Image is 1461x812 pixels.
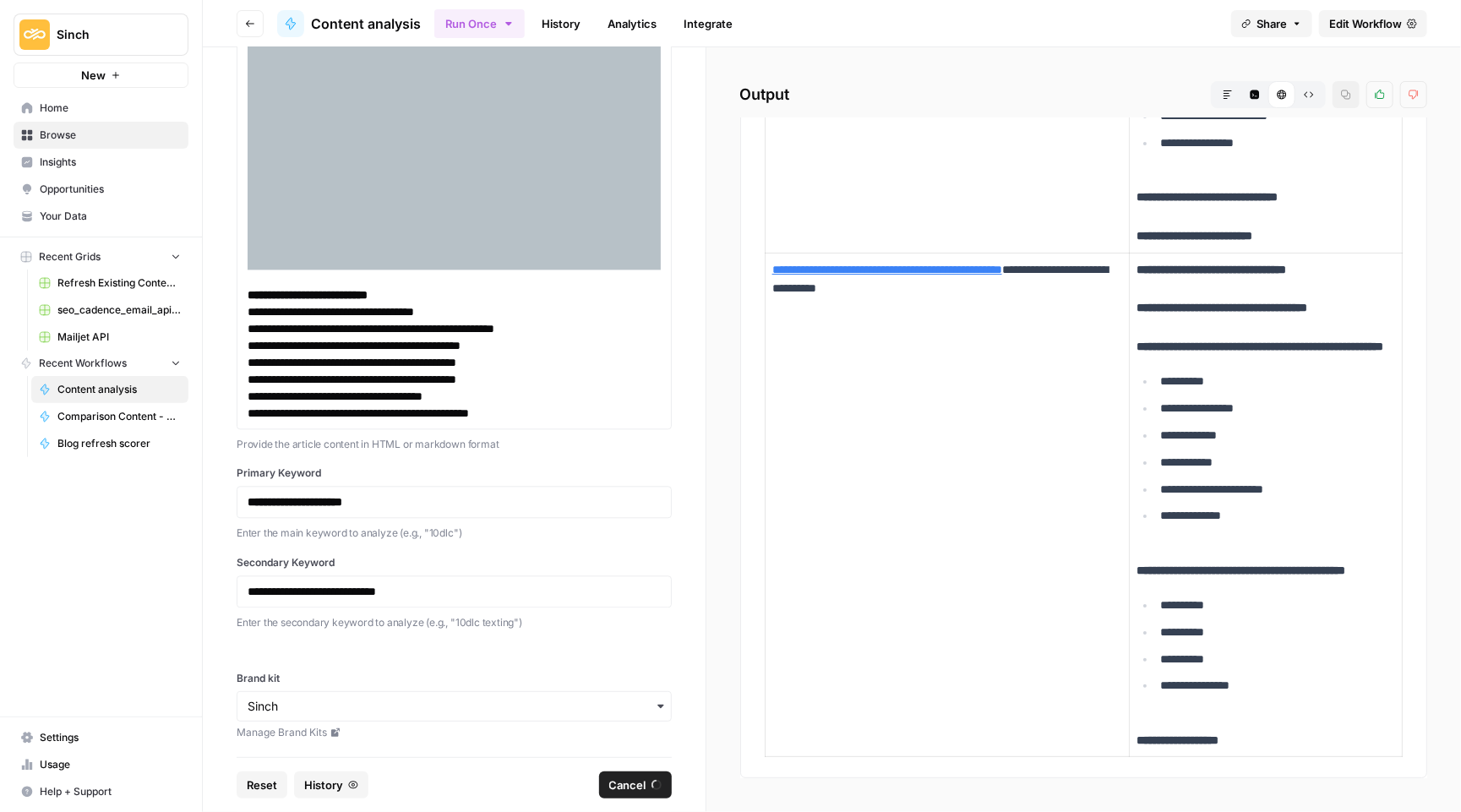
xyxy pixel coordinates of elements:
span: Reset [247,777,277,793]
a: Analytics [597,10,667,37]
h2: Output [740,81,1427,108]
span: Content analysis [311,14,421,34]
span: Edit Workflow [1329,15,1402,32]
span: Recent Workflows [39,356,127,371]
span: Insights [40,155,181,170]
span: History [304,777,343,793]
p: Provide the article content in HTML or markdown format [237,436,672,453]
span: seo_cadence_email_api(Persona & Audience).csv [57,302,181,318]
a: Comparison Content - Mailgun [31,403,188,430]
button: Cancel [599,771,672,798]
button: Workspace: Sinch [14,14,188,56]
a: Edit Workflow [1319,10,1427,37]
a: Mailjet API [31,324,188,351]
a: Settings [14,724,188,751]
img: Sinch Logo [19,19,50,50]
a: Refresh Existing Content (1) [31,270,188,297]
button: New [14,63,188,88]
span: Recent Grids [39,249,101,264]
a: Manage Brand Kits [237,725,672,740]
span: Settings [40,730,181,745]
p: Enter the main keyword to analyze (e.g., "10dlc") [237,525,672,542]
span: Help + Support [40,784,181,799]
p: Enter the secondary keyword to analyze (e.g., "10dlc texting") [237,614,672,631]
span: Mailjet API [57,330,181,345]
button: Help + Support [14,778,188,805]
span: Refresh Existing Content (1) [57,275,181,291]
span: New [81,67,106,84]
a: Content analysis [277,10,421,37]
label: Brand kit [237,671,672,686]
span: Cancel [609,777,646,793]
a: Insights [14,149,188,176]
button: Share [1231,10,1312,37]
span: Sinch [57,26,159,43]
a: Your Data [14,203,188,230]
span: Comparison Content - Mailgun [57,409,181,424]
button: Run Once [434,9,525,38]
span: Blog refresh scorer [57,436,181,451]
span: Share [1257,15,1287,32]
span: Usage [40,757,181,772]
span: Opportunities [40,182,181,197]
a: seo_cadence_email_api(Persona & Audience).csv [31,297,188,324]
label: Primary Keyword [237,466,672,481]
button: Reset [237,771,287,798]
a: Home [14,95,188,122]
button: History [294,771,368,798]
a: Browse [14,122,188,149]
span: Browse [40,128,181,143]
span: Content analysis [57,382,181,397]
a: Integrate [673,10,743,37]
a: Blog refresh scorer [31,430,188,457]
a: Usage [14,751,188,778]
a: History [532,10,591,37]
a: Content analysis [31,376,188,403]
input: Sinch [248,698,661,715]
a: Opportunities [14,176,188,203]
button: Recent Workflows [14,351,188,376]
button: Recent Grids [14,244,188,270]
span: Your Data [40,209,181,224]
span: Home [40,101,181,116]
label: Secondary Keyword [237,555,672,570]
